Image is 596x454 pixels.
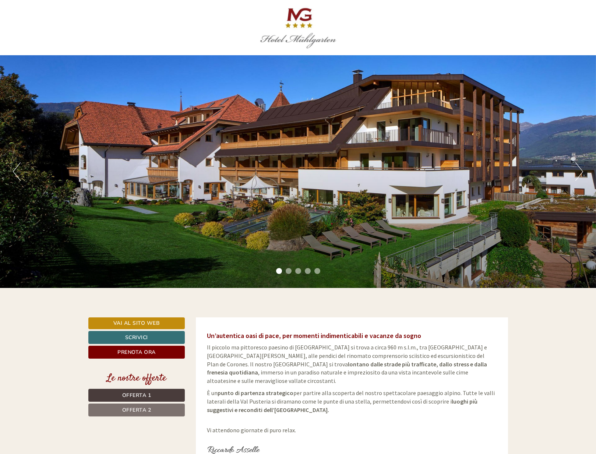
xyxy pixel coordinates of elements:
button: Next [575,162,583,181]
button: Previous [13,162,21,181]
a: Prenota ora [88,346,185,359]
a: Scrivici [88,331,185,344]
a: Vai al sito web [88,317,185,329]
span: Offerta 2 [122,407,151,413]
span: È un per partire alla scoperta del nostro spettacolare paesaggio alpino. Tutte le valli laterali ... [207,389,495,413]
span: Offerta 1 [122,392,151,399]
span: Vi attendono giornate di puro relax. [207,418,296,434]
div: Le nostre offerte [88,372,185,385]
span: Un’autentica oasi di pace, per momenti indimenticabili e vacanze da sogno [207,331,421,340]
span: Il piccolo ma pittoresco paesino di [GEOGRAPHIC_DATA] si trova a circa 960 m s.l.m., tra [GEOGRAP... [207,344,487,384]
strong: punto di partenza strategico [218,389,293,397]
strong: luoghi più suggestivi e reconditi dell’[GEOGRAPHIC_DATA]. [207,398,477,413]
